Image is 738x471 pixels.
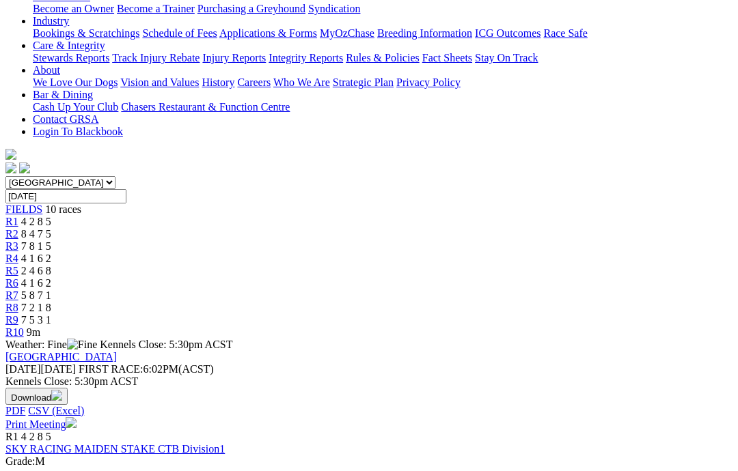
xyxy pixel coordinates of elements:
a: SKY RACING MAIDEN STAKE CTB Division1 [5,443,225,455]
span: 6:02PM(ACST) [79,363,214,375]
a: R2 [5,228,18,240]
a: Login To Blackbook [33,126,123,137]
a: Rules & Policies [346,52,420,63]
div: About [33,76,733,89]
a: Careers [237,76,271,88]
span: 10 races [45,203,81,215]
a: Fact Sheets [422,52,472,63]
a: Cash Up Your Club [33,101,118,113]
span: 4 2 8 5 [21,216,51,227]
a: Schedule of Fees [142,27,217,39]
a: R8 [5,302,18,313]
img: download.svg [51,390,62,401]
a: MyOzChase [320,27,374,39]
span: 9m [27,326,40,338]
a: R7 [5,289,18,301]
a: Contact GRSA [33,113,98,125]
a: Bar & Dining [33,89,93,100]
span: Weather: Fine [5,339,100,350]
a: R10 [5,326,24,338]
span: 7 8 1 5 [21,240,51,252]
div: Kennels Close: 5:30pm ACST [5,375,733,388]
a: Bookings & Scratchings [33,27,139,39]
a: Race Safe [543,27,587,39]
img: printer.svg [66,417,77,428]
a: ICG Outcomes [475,27,541,39]
span: Kennels Close: 5:30pm ACST [100,339,232,350]
a: R4 [5,253,18,264]
span: [DATE] [5,363,76,375]
span: [DATE] [5,363,41,375]
button: Download [5,388,68,405]
a: R6 [5,277,18,289]
a: R1 [5,216,18,227]
a: History [202,76,234,88]
a: Who We Are [273,76,330,88]
img: twitter.svg [19,162,30,173]
a: Purchasing a Greyhound [197,3,305,14]
a: Privacy Policy [396,76,461,88]
a: R3 [5,240,18,252]
span: 7 5 3 1 [21,314,51,326]
span: 8 4 7 5 [21,228,51,240]
a: Become a Trainer [117,3,195,14]
a: Industry [33,15,69,27]
div: Care & Integrity [33,52,733,64]
span: 5 8 7 1 [21,289,51,301]
a: We Love Our Dogs [33,76,118,88]
a: Stay On Track [475,52,538,63]
a: Stewards Reports [33,52,109,63]
img: Fine [67,339,97,351]
a: PDF [5,405,25,416]
input: Select date [5,189,126,203]
a: Breeding Information [377,27,472,39]
a: R9 [5,314,18,326]
span: Grade: [5,455,36,467]
span: 7 2 1 8 [21,302,51,313]
a: Care & Integrity [33,40,105,51]
a: Become an Owner [33,3,114,14]
a: Track Injury Rebate [112,52,200,63]
a: About [33,64,60,76]
a: Injury Reports [202,52,266,63]
div: M [5,455,733,468]
div: Bar & Dining [33,101,733,113]
a: Integrity Reports [269,52,343,63]
a: Print Meeting [5,418,77,430]
span: R1 [5,431,18,442]
a: [GEOGRAPHIC_DATA] [5,351,117,362]
span: 4 1 6 2 [21,253,51,264]
span: 2 4 6 8 [21,265,51,276]
a: R5 [5,265,18,276]
a: Syndication [308,3,360,14]
span: 4 2 8 5 [21,431,51,442]
a: FIELDS [5,203,42,215]
div: Get Involved [33,3,733,15]
span: FIRST RACE: [79,363,143,375]
a: CSV (Excel) [28,405,84,416]
a: Applications & Forms [219,27,317,39]
a: Strategic Plan [333,76,394,88]
span: 4 1 6 2 [21,277,51,289]
img: logo-grsa-white.png [5,149,16,160]
img: facebook.svg [5,162,16,173]
div: Industry [33,27,733,40]
a: Vision and Values [120,76,199,88]
a: Chasers Restaurant & Function Centre [121,101,290,113]
div: Download [5,405,733,417]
